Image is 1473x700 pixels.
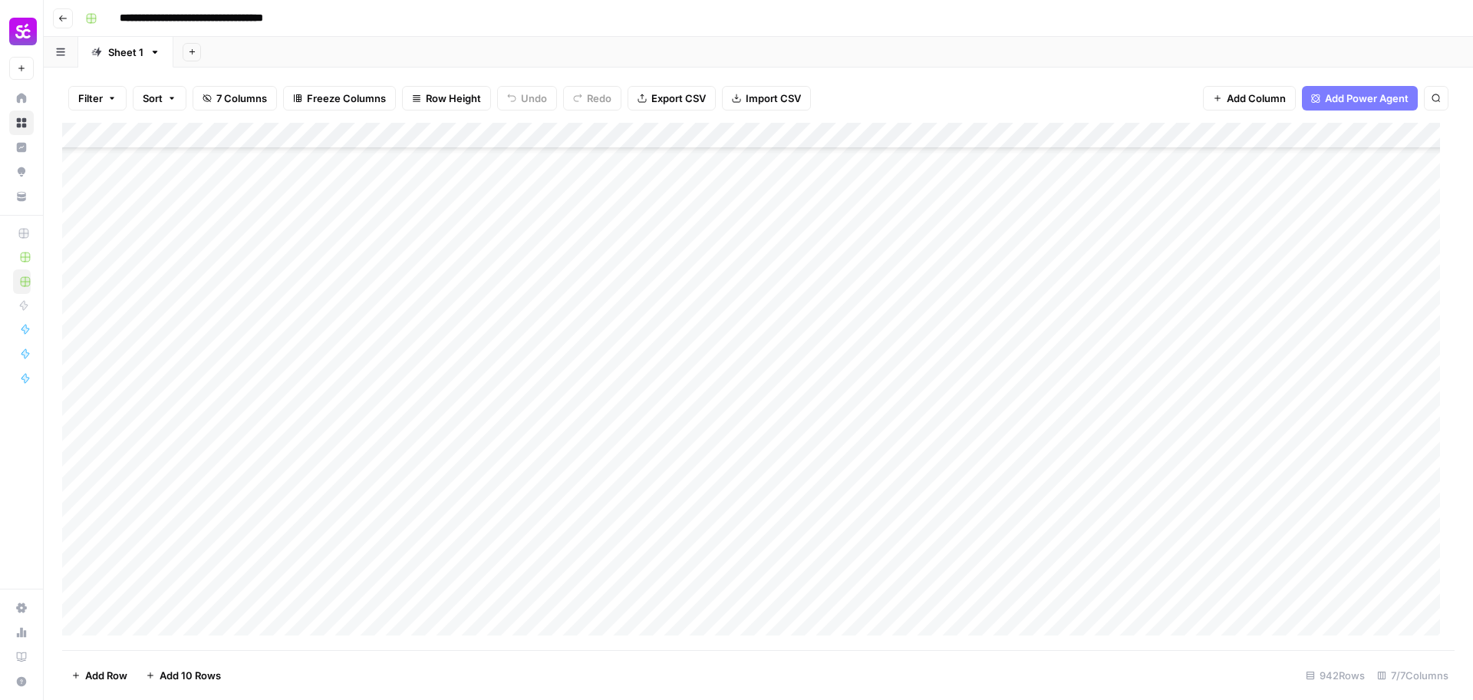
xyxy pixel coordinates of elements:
[9,596,34,620] a: Settings
[722,86,811,111] button: Import CSV
[1300,663,1371,688] div: 942 Rows
[9,620,34,645] a: Usage
[587,91,611,106] span: Redo
[497,86,557,111] button: Undo
[1203,86,1296,111] button: Add Column
[143,91,163,106] span: Sort
[193,86,277,111] button: 7 Columns
[108,45,143,60] div: Sheet 1
[1371,663,1455,688] div: 7/7 Columns
[9,111,34,135] a: Browse
[68,86,127,111] button: Filter
[78,91,103,106] span: Filter
[9,669,34,694] button: Help + Support
[1227,91,1286,106] span: Add Column
[628,86,716,111] button: Export CSV
[521,91,547,106] span: Undo
[160,668,221,683] span: Add 10 Rows
[307,91,386,106] span: Freeze Columns
[402,86,491,111] button: Row Height
[563,86,621,111] button: Redo
[746,91,801,106] span: Import CSV
[62,663,137,688] button: Add Row
[78,37,173,68] a: Sheet 1
[85,668,127,683] span: Add Row
[426,91,481,106] span: Row Height
[1325,91,1409,106] span: Add Power Agent
[9,184,34,209] a: Your Data
[137,663,230,688] button: Add 10 Rows
[133,86,186,111] button: Sort
[283,86,396,111] button: Freeze Columns
[9,160,34,184] a: Opportunities
[1302,86,1418,111] button: Add Power Agent
[9,135,34,160] a: Insights
[9,86,34,111] a: Home
[216,91,267,106] span: 7 Columns
[9,18,37,45] img: Smartcat Logo
[651,91,706,106] span: Export CSV
[9,645,34,669] a: Learning Hub
[9,12,34,51] button: Workspace: Smartcat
